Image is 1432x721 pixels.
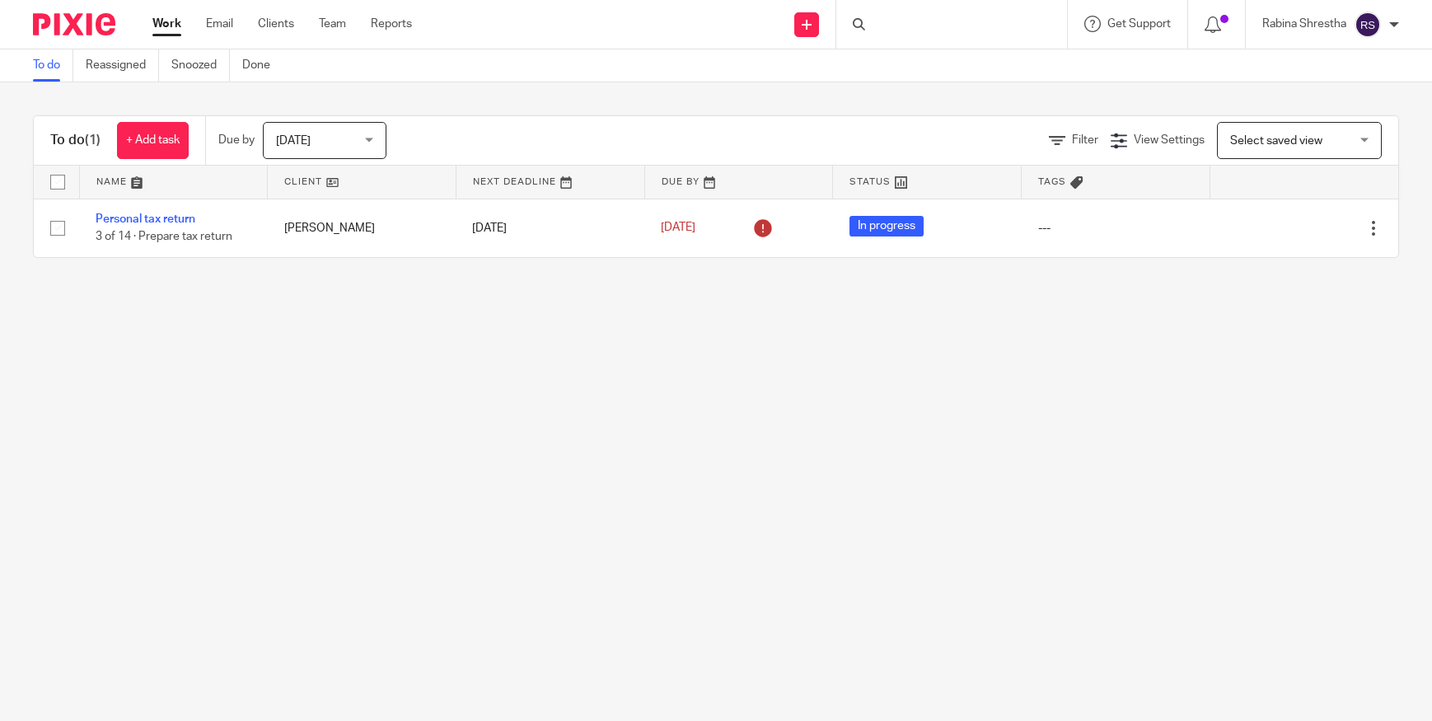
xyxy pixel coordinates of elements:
a: Clients [258,16,294,32]
span: Get Support [1107,18,1171,30]
a: Reassigned [86,49,159,82]
td: [PERSON_NAME] [268,199,456,257]
span: [DATE] [661,222,695,234]
div: --- [1038,220,1194,236]
span: (1) [85,133,101,147]
p: Rabina Shrestha [1262,16,1346,32]
img: Pixie [33,13,115,35]
img: svg%3E [1355,12,1381,38]
span: Filter [1072,134,1098,146]
span: In progress [849,216,924,236]
a: Email [206,16,233,32]
a: Snoozed [171,49,230,82]
span: Select saved view [1230,135,1322,147]
a: To do [33,49,73,82]
p: Due by [218,132,255,148]
span: Tags [1038,177,1066,186]
a: + Add task [117,122,189,159]
span: View Settings [1134,134,1205,146]
a: Done [242,49,283,82]
a: Personal tax return [96,213,195,225]
td: [DATE] [456,199,644,257]
a: Team [319,16,346,32]
span: [DATE] [276,135,311,147]
a: Work [152,16,181,32]
a: Reports [371,16,412,32]
span: 3 of 14 · Prepare tax return [96,231,232,242]
h1: To do [50,132,101,149]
